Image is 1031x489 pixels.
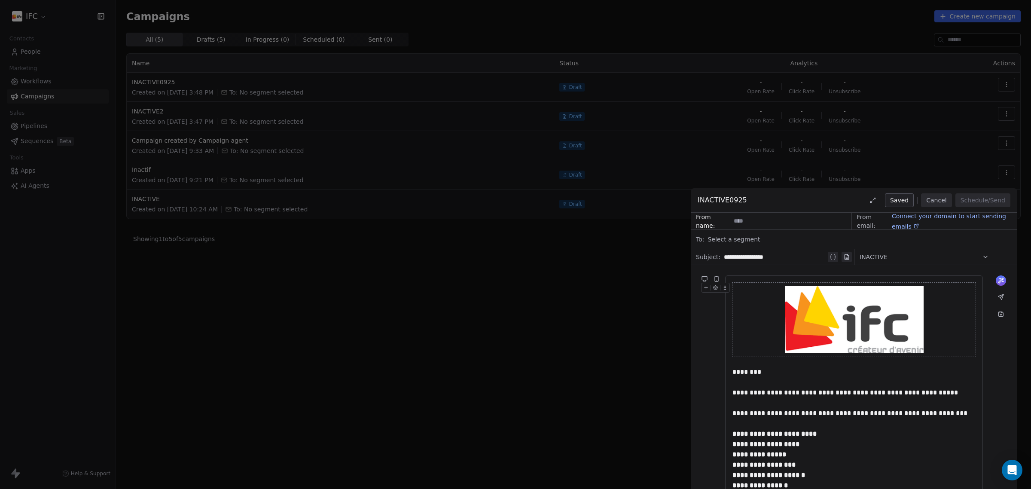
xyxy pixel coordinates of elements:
[857,213,887,230] span: From email:
[698,195,747,205] span: INACTIVE0925
[1002,460,1022,480] div: Open Intercom Messenger
[921,193,952,207] button: Cancel
[696,213,730,230] span: From name:
[860,253,888,261] span: INACTIVE
[696,235,704,244] span: To:
[885,193,914,207] button: Saved
[892,213,1006,230] span: Connect your domain to start sending emails
[708,235,760,244] span: Select a segment
[696,253,720,264] span: Subject:
[955,193,1010,207] button: Schedule/Send
[888,211,1012,232] a: Connect your domain to start sending emails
